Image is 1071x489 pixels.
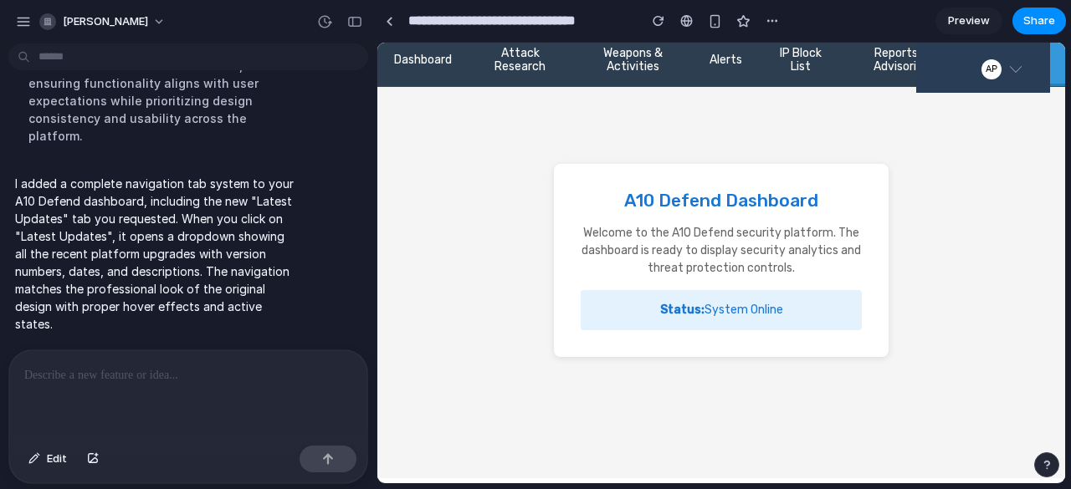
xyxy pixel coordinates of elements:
[1012,8,1066,34] button: Share
[604,17,624,37] div: AP
[47,451,67,467] span: Edit
[203,181,484,234] p: Welcome to the A10 Defend security platform. The dashboard is ready to display security analytics...
[283,260,327,274] strong: Status:
[203,247,484,288] div: System Online
[1023,13,1055,29] span: Share
[33,8,174,35] button: [PERSON_NAME]
[935,8,1002,34] a: Preview
[63,13,148,30] span: [PERSON_NAME]
[15,175,295,333] p: I added a complete navigation tab system to your A10 Defend dashboard, including the new "Latest ...
[203,148,484,168] h2: A10 Defend Dashboard
[20,446,75,472] button: Edit
[948,13,990,29] span: Preview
